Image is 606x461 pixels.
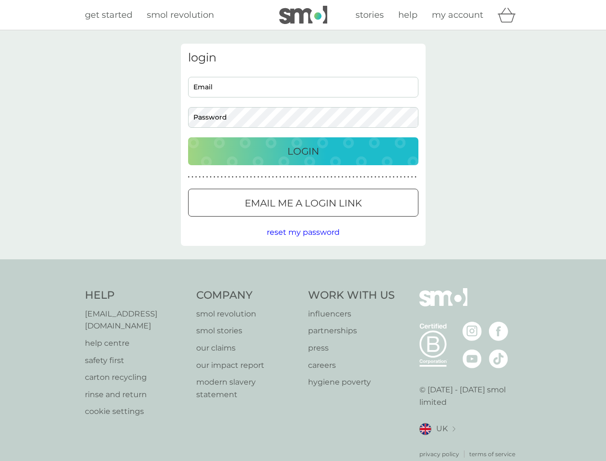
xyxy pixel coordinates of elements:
[85,308,187,332] a: [EMAIL_ADDRESS][DOMAIN_NAME]
[294,175,296,180] p: ●
[147,8,214,22] a: smol revolution
[188,51,418,65] h3: login
[308,359,395,372] a: careers
[196,325,298,337] a: smol stories
[407,175,409,180] p: ●
[308,376,395,388] a: hygiene poverty
[419,288,467,321] img: smol
[85,8,132,22] a: get started
[356,8,384,22] a: stories
[419,423,431,435] img: UK flag
[85,354,187,367] a: safety first
[356,10,384,20] span: stories
[338,175,340,180] p: ●
[489,349,508,368] img: visit the smol Tiktok page
[382,175,384,180] p: ●
[257,175,259,180] p: ●
[308,342,395,354] a: press
[283,175,285,180] p: ●
[345,175,347,180] p: ●
[202,175,204,180] p: ●
[463,322,482,341] img: visit the smol Instagram page
[232,175,234,180] p: ●
[393,175,395,180] p: ●
[239,175,241,180] p: ●
[279,175,281,180] p: ●
[268,175,270,180] p: ●
[301,175,303,180] p: ●
[85,388,187,401] a: rinse and return
[188,189,418,217] button: Email me a login link
[85,337,187,350] a: help centre
[436,423,448,435] span: UK
[85,288,187,303] h4: Help
[196,288,298,303] h4: Company
[243,175,245,180] p: ●
[356,175,358,180] p: ●
[334,175,336,180] p: ●
[287,144,319,159] p: Login
[196,308,298,320] a: smol revolution
[286,175,288,180] p: ●
[327,175,329,180] p: ●
[188,175,190,180] p: ●
[342,175,344,180] p: ●
[85,405,187,418] p: cookie settings
[199,175,201,180] p: ●
[489,322,508,341] img: visit the smol Facebook page
[214,175,215,180] p: ●
[279,6,327,24] img: smol
[360,175,362,180] p: ●
[195,175,197,180] p: ●
[396,175,398,180] p: ●
[398,10,417,20] span: help
[267,226,340,239] button: reset my password
[272,175,274,180] p: ●
[463,349,482,368] img: visit the smol Youtube page
[415,175,416,180] p: ●
[210,175,212,180] p: ●
[309,175,310,180] p: ●
[188,137,418,165] button: Login
[196,342,298,354] p: our claims
[308,325,395,337] a: partnerships
[228,175,230,180] p: ●
[250,175,252,180] p: ●
[196,376,298,400] p: modern slavery statement
[247,175,249,180] p: ●
[147,10,214,20] span: smol revolution
[85,10,132,20] span: get started
[367,175,369,180] p: ●
[267,228,340,237] span: reset my password
[432,8,483,22] a: my account
[308,288,395,303] h4: Work With Us
[411,175,413,180] p: ●
[308,308,395,320] a: influencers
[254,175,256,180] p: ●
[196,359,298,372] a: our impact report
[305,175,307,180] p: ●
[276,175,278,180] p: ●
[265,175,267,180] p: ●
[452,426,455,432] img: select a new location
[323,175,325,180] p: ●
[331,175,333,180] p: ●
[206,175,208,180] p: ●
[236,175,238,180] p: ●
[349,175,351,180] p: ●
[398,8,417,22] a: help
[469,449,515,459] a: terms of service
[400,175,402,180] p: ●
[498,5,522,24] div: basket
[378,175,380,180] p: ●
[374,175,376,180] p: ●
[217,175,219,180] p: ●
[245,195,362,211] p: Email me a login link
